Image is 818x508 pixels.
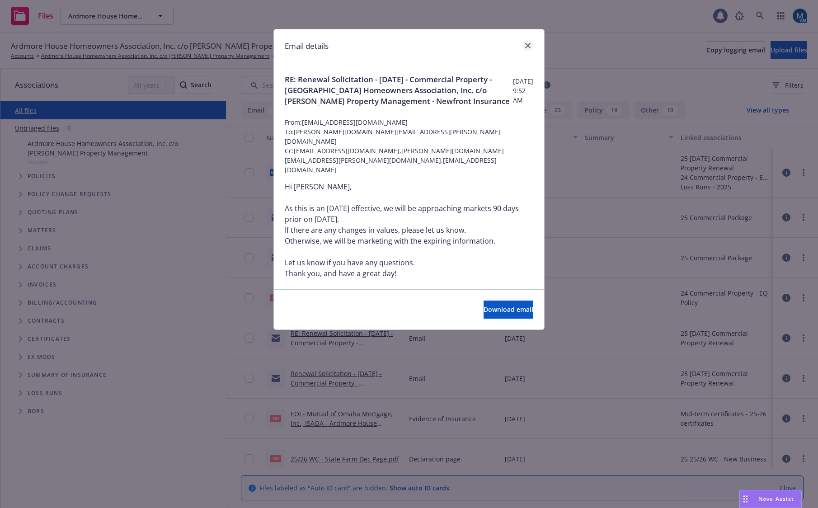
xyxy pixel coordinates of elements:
span: From: [EMAIL_ADDRESS][DOMAIN_NAME] [285,118,533,127]
div: If there are any changes in values, please let us know. [285,225,533,235]
div: Otherwise, we will be marketing with the expiring information. [285,235,533,246]
span: To: [PERSON_NAME][DOMAIN_NAME][EMAIL_ADDRESS][PERSON_NAME][DOMAIN_NAME] [285,127,533,146]
span: [DATE] 9:52 AM [513,76,533,105]
button: Download email [484,301,533,319]
div: Let us know if you have any questions. [285,257,533,268]
div: Hi [PERSON_NAME], [285,181,533,192]
span: Nova Assist [758,495,794,503]
span: Download email [484,305,533,314]
span: Cc: [EMAIL_ADDRESS][DOMAIN_NAME],[PERSON_NAME][DOMAIN_NAME][EMAIL_ADDRESS][PERSON_NAME][DOMAIN_NA... [285,146,533,174]
a: close [522,40,533,51]
div: Thank you, and have a great day! [285,268,533,279]
span: RE: Renewal Solicitation - [DATE] - Commercial Property - [GEOGRAPHIC_DATA] Homeowners Associatio... [285,74,513,107]
h1: Email details [285,40,329,52]
div: As this is an [DATE] effective, we will be approaching markets 90 days prior on [DATE]. [285,203,533,225]
div: Drag to move [740,490,751,508]
button: Nova Assist [739,490,802,508]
